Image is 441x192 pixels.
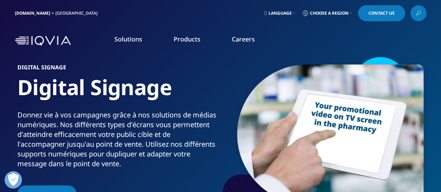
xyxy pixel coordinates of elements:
[114,35,142,43] a: Solutions
[17,74,218,110] h1: Digital Signage
[5,171,22,189] button: Open Preferences
[368,11,395,15] span: Contact Us
[15,10,50,16] a: [DOMAIN_NAME]
[74,24,426,57] nav: Primary
[17,110,218,173] p: Donnez vie à vos campagnes grâce à nos solutions de médias numériques. Nos différents types d'écr...
[232,35,255,43] a: Careers
[55,10,100,16] div: [GEOGRAPHIC_DATA]
[17,64,218,74] h6: Digital Signage
[310,10,349,16] span: Choose a Region
[268,10,292,16] span: Language
[358,5,405,21] a: Contact Us
[174,35,200,43] a: Products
